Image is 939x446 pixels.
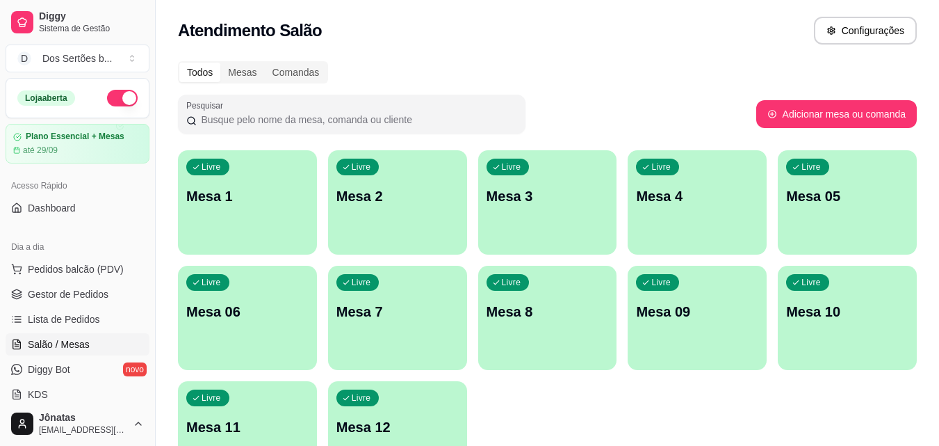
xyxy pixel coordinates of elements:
[636,186,758,206] p: Mesa 4
[786,186,908,206] p: Mesa 05
[352,392,371,404] p: Livre
[801,161,821,173] p: Livre
[651,161,671,173] p: Livre
[179,63,220,82] div: Todos
[39,412,127,424] span: Jônatas
[42,51,112,65] div: Dos Sertões b ...
[628,266,767,370] button: LivreMesa 09
[6,283,149,305] a: Gestor de Pedidos
[6,45,149,72] button: Select a team
[756,100,917,128] button: Adicionar mesa ou comanda
[6,407,149,440] button: Jônatas[EMAIL_ADDRESS][DOMAIN_NAME]
[39,10,144,23] span: Diggy
[28,388,48,401] span: KDS
[6,124,149,164] a: Plano Essencial + Mesasaté 29/09
[28,287,108,301] span: Gestor de Pedidos
[186,417,309,437] p: Mesa 11
[336,302,459,321] p: Mesa 7
[17,90,75,106] div: Loja aberta
[502,161,521,173] p: Livre
[202,161,221,173] p: Livre
[28,201,76,215] span: Dashboard
[186,302,309,321] p: Mesa 06
[628,150,767,255] button: LivreMesa 4
[352,277,371,288] p: Livre
[6,333,149,356] a: Salão / Mesas
[778,266,917,370] button: LivreMesa 10
[28,337,90,351] span: Salão / Mesas
[487,186,609,206] p: Mesa 3
[6,308,149,330] a: Lista de Pedidos
[6,175,149,197] div: Acesso Rápido
[39,424,127,436] span: [EMAIL_ADDRESS][DOMAIN_NAME]
[28,363,70,376] span: Diggy Bot
[202,392,221,404] p: Livre
[651,277,671,288] p: Livre
[178,150,317,255] button: LivreMesa 1
[28,262,124,276] span: Pedidos balcão (PDV)
[202,277,221,288] p: Livre
[328,266,467,370] button: LivreMesa 7
[39,23,144,34] span: Sistema de Gestão
[801,277,821,288] p: Livre
[17,51,31,65] span: D
[26,132,124,142] article: Plano Essencial + Mesas
[107,90,138,106] button: Alterar Status
[23,145,58,156] article: até 29/09
[478,266,617,370] button: LivreMesa 8
[6,358,149,381] a: Diggy Botnovo
[786,302,908,321] p: Mesa 10
[636,302,758,321] p: Mesa 09
[28,312,100,326] span: Lista de Pedidos
[814,17,917,45] button: Configurações
[186,186,309,206] p: Mesa 1
[186,99,228,111] label: Pesquisar
[6,383,149,406] a: KDS
[6,197,149,219] a: Dashboard
[6,236,149,258] div: Dia a dia
[6,6,149,39] a: DiggySistema de Gestão
[336,417,459,437] p: Mesa 12
[197,113,517,127] input: Pesquisar
[220,63,264,82] div: Mesas
[502,277,521,288] p: Livre
[328,150,467,255] button: LivreMesa 2
[352,161,371,173] p: Livre
[6,258,149,280] button: Pedidos balcão (PDV)
[178,266,317,370] button: LivreMesa 06
[178,19,322,42] h2: Atendimento Salão
[478,150,617,255] button: LivreMesa 3
[265,63,327,82] div: Comandas
[336,186,459,206] p: Mesa 2
[778,150,917,255] button: LivreMesa 05
[487,302,609,321] p: Mesa 8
